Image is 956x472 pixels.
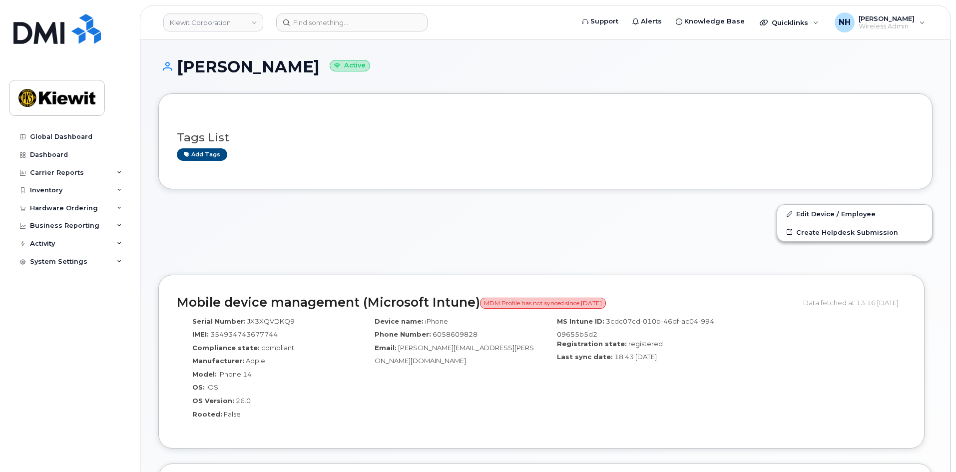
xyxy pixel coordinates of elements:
span: 18:43 [DATE] [614,353,657,361]
div: Data fetched at 13:16 [DATE] [803,293,906,312]
label: Last sync date: [557,352,613,362]
span: iPhone 14 [218,370,252,378]
span: Apple [246,357,265,365]
a: Edit Device / Employee [777,205,932,223]
span: compliant [261,344,294,352]
label: Device name: [375,317,424,326]
label: Rooted: [192,410,222,419]
span: MDM Profile has not synced since [DATE] [480,298,606,309]
a: Create Helpdesk Submission [777,223,932,241]
h2: Mobile device management (Microsoft Intune) [177,296,796,310]
label: Serial Number: [192,317,246,326]
span: 3cdc07cd-010b-46df-ac04-99409655b5d2 [557,317,714,339]
label: OS Version: [192,396,234,406]
label: MS Intune ID: [557,317,604,326]
span: False [224,410,241,418]
a: Add tags [177,148,227,161]
h1: [PERSON_NAME] [158,58,933,75]
label: Email: [375,343,397,353]
span: 354934743677744 [210,330,278,338]
label: Registration state: [557,339,627,349]
span: iOS [206,383,218,391]
span: 6058609828 [433,330,478,338]
span: iPhone [425,317,448,325]
label: IMEI: [192,330,209,339]
span: registered [628,340,663,348]
h3: Tags List [177,131,914,144]
label: Compliance state: [192,343,260,353]
span: 26.0 [236,397,251,405]
span: [PERSON_NAME][EMAIL_ADDRESS][PERSON_NAME][DOMAIN_NAME] [375,344,534,365]
label: Phone Number: [375,330,431,339]
label: OS: [192,383,205,392]
label: Manufacturer: [192,356,244,366]
span: JX3XQVDKQ9 [247,317,295,325]
small: Active [330,60,370,71]
label: Model: [192,370,217,379]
